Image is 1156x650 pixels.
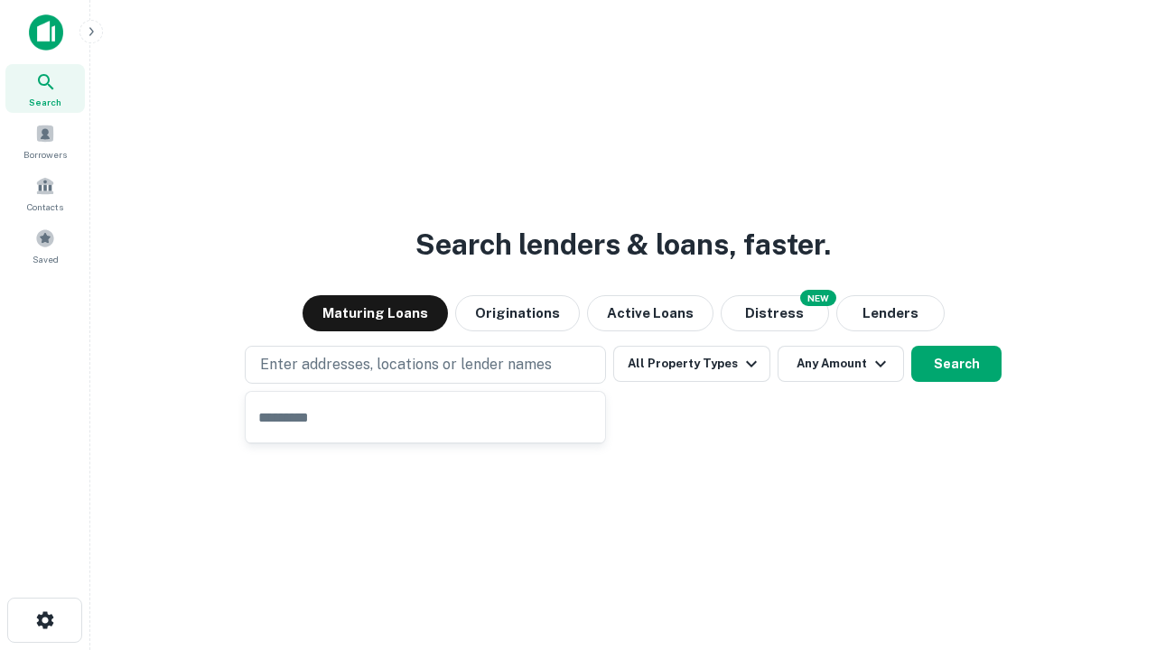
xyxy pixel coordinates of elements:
a: Borrowers [5,116,85,165]
a: Search [5,64,85,113]
a: Saved [5,221,85,270]
span: Saved [33,252,59,266]
button: Enter addresses, locations or lender names [245,346,606,384]
span: Borrowers [23,147,67,162]
iframe: Chat Widget [1066,506,1156,592]
button: All Property Types [613,346,770,382]
button: Search distressed loans with lien and other non-mortgage details. [721,295,829,331]
button: Originations [455,295,580,331]
button: Lenders [836,295,945,331]
p: Enter addresses, locations or lender names [260,354,552,376]
div: NEW [800,290,836,306]
button: Active Loans [587,295,713,331]
a: Contacts [5,169,85,218]
button: Search [911,346,1002,382]
button: Maturing Loans [303,295,448,331]
img: capitalize-icon.png [29,14,63,51]
span: Contacts [27,200,63,214]
h3: Search lenders & loans, faster. [415,223,831,266]
span: Search [29,95,61,109]
button: Any Amount [778,346,904,382]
